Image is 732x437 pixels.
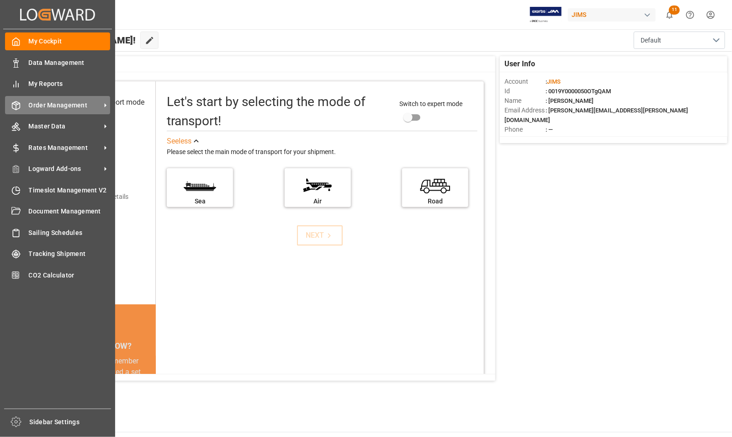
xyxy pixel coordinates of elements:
[568,6,659,23] button: JIMS
[504,86,546,96] span: Id
[659,5,680,25] button: show 11 new notifications
[504,96,546,106] span: Name
[29,164,101,174] span: Logward Add-ons
[546,126,553,133] span: : —
[5,181,110,199] a: Timeslot Management V2
[669,5,680,15] span: 11
[504,107,688,123] span: : [PERSON_NAME][EMAIL_ADDRESS][PERSON_NAME][DOMAIN_NAME]
[546,78,561,85] span: :
[546,136,568,143] span: : Shipper
[5,75,110,93] a: My Reports
[546,88,611,95] span: : 0019Y0000050OTgQAM
[634,32,725,49] button: open menu
[167,92,390,131] div: Let's start by selecting the mode of transport!
[29,58,111,68] span: Data Management
[289,197,346,206] div: Air
[399,100,462,107] span: Switch to expert mode
[29,249,111,259] span: Tracking Shipment
[546,97,594,104] span: : [PERSON_NAME]
[29,79,111,89] span: My Reports
[5,245,110,263] a: Tracking Shipment
[74,97,144,108] div: Select transport mode
[680,5,700,25] button: Help Center
[547,78,561,85] span: JIMS
[29,228,111,238] span: Sailing Schedules
[167,136,191,147] div: See less
[568,8,656,21] div: JIMS
[5,266,110,284] a: CO2 Calculator
[641,36,661,45] span: Default
[29,271,111,280] span: CO2 Calculator
[504,77,546,86] span: Account
[171,197,228,206] div: Sea
[504,125,546,134] span: Phone
[29,143,101,153] span: Rates Management
[306,230,334,241] div: NEXT
[29,186,111,195] span: Timeslot Management V2
[530,7,562,23] img: Exertis%20JAM%20-%20Email%20Logo.jpg_1722504956.jpg
[297,225,343,245] button: NEXT
[29,37,111,46] span: My Cockpit
[5,224,110,241] a: Sailing Schedules
[29,101,101,110] span: Order Management
[5,32,110,50] a: My Cockpit
[167,147,477,158] div: Please select the main mode of transport for your shipment.
[407,197,464,206] div: Road
[5,53,110,71] a: Data Management
[504,134,546,144] span: Account Type
[29,122,101,131] span: Master Data
[504,59,535,69] span: User Info
[29,207,111,216] span: Document Management
[5,203,110,220] a: Document Management
[504,106,546,115] span: Email Address
[30,417,111,427] span: Sidebar Settings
